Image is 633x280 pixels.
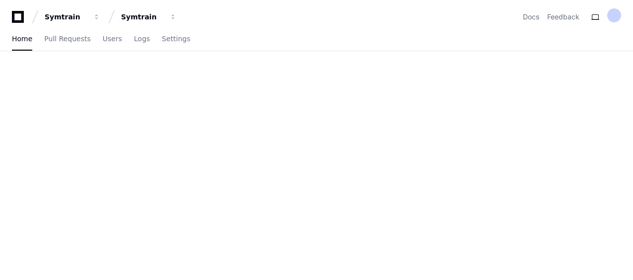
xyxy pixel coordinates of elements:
span: Logs [134,36,150,42]
a: Pull Requests [44,28,90,51]
span: Users [103,36,122,42]
button: Symtrain [117,8,181,26]
div: Symtrain [45,12,87,22]
button: Feedback [547,12,579,22]
a: Logs [134,28,150,51]
a: Docs [523,12,539,22]
a: Users [103,28,122,51]
span: Settings [162,36,190,42]
a: Home [12,28,32,51]
span: Pull Requests [44,36,90,42]
span: Home [12,36,32,42]
a: Settings [162,28,190,51]
div: Symtrain [121,12,164,22]
button: Symtrain [41,8,104,26]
